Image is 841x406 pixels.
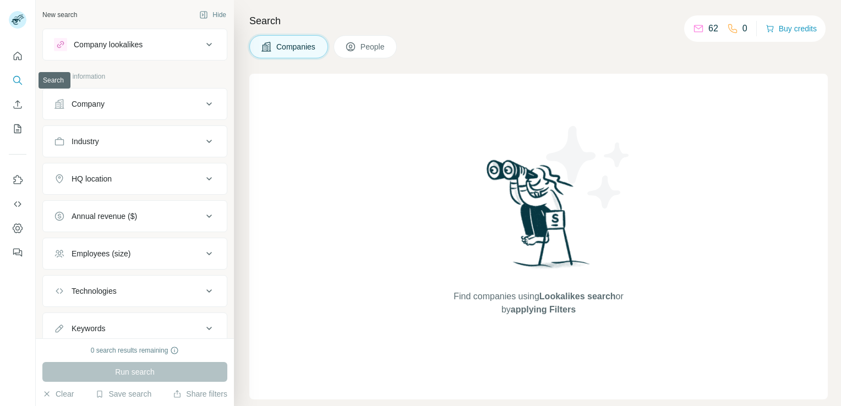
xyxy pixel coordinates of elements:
[9,46,26,66] button: Quick start
[276,41,316,52] span: Companies
[539,118,638,217] img: Surfe Illustration - Stars
[742,22,747,35] p: 0
[72,323,105,334] div: Keywords
[173,388,227,399] button: Share filters
[9,119,26,139] button: My lists
[43,31,227,58] button: Company lookalikes
[9,243,26,262] button: Feedback
[42,10,77,20] div: New search
[95,388,151,399] button: Save search
[42,72,227,81] p: Company information
[9,194,26,214] button: Use Surfe API
[43,166,227,192] button: HQ location
[72,286,117,297] div: Technologies
[539,292,616,301] span: Lookalikes search
[9,218,26,238] button: Dashboard
[43,315,227,342] button: Keywords
[74,39,143,50] div: Company lookalikes
[450,290,626,316] span: Find companies using or by
[9,170,26,190] button: Use Surfe on LinkedIn
[72,98,105,109] div: Company
[91,345,179,355] div: 0 search results remaining
[249,13,828,29] h4: Search
[43,91,227,117] button: Company
[42,388,74,399] button: Clear
[766,21,817,36] button: Buy credits
[43,203,227,229] button: Annual revenue ($)
[708,22,718,35] p: 62
[9,95,26,114] button: Enrich CSV
[72,173,112,184] div: HQ location
[43,128,227,155] button: Industry
[9,70,26,90] button: Search
[72,136,99,147] div: Industry
[482,157,596,279] img: Surfe Illustration - Woman searching with binoculars
[43,278,227,304] button: Technologies
[72,248,130,259] div: Employees (size)
[72,211,137,222] div: Annual revenue ($)
[361,41,386,52] span: People
[43,240,227,267] button: Employees (size)
[192,7,234,23] button: Hide
[511,305,576,314] span: applying Filters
